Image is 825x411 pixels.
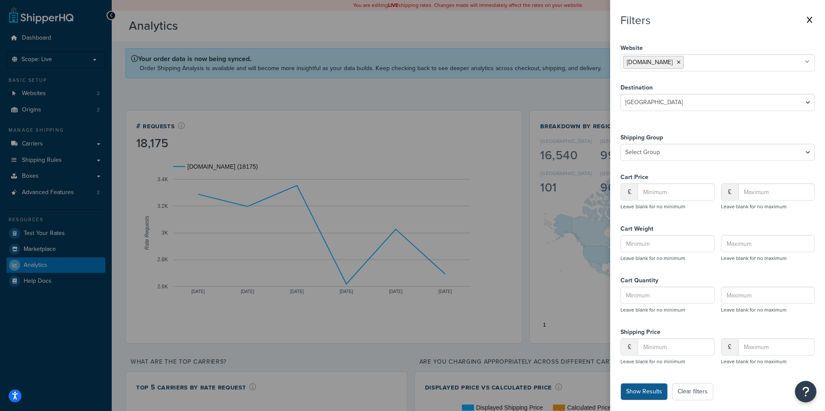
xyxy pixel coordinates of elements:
p: [GEOGRAPHIC_DATA] [540,170,592,177]
label: Cart Price [620,171,715,183]
input: Maximum [738,183,815,201]
input: Maximum [721,287,815,304]
p: Leave blank for no maximum [721,201,815,213]
input: Minimum [638,338,715,355]
p: [GEOGRAPHIC_DATA] [600,170,652,177]
label: Destination [620,82,815,94]
p: Leave blank for no minimum [620,304,715,316]
label: Shipping Group [620,132,815,144]
button: Clear filters [672,383,713,400]
p: Leave blank for no maximum [721,355,815,368]
p: Leave blank for no maximum [721,304,815,316]
button: Open Resource Center [795,381,816,402]
input: Minimum [620,235,715,252]
input: Maximum [721,235,815,252]
span: [DOMAIN_NAME] [627,58,672,67]
p: Leave blank for no minimum [620,252,715,264]
div: £ [721,338,738,355]
input: Minimum [620,287,715,304]
input: Minimum [638,183,715,201]
p: [GEOGRAPHIC_DATA] [540,137,592,145]
div: £ [620,338,638,355]
p: Leave blank for no minimum [620,355,715,368]
div: 96 [600,182,652,194]
div: 101 [540,182,592,194]
label: Shipping Price [620,326,715,338]
button: Show Results [620,383,668,400]
input: Maximum [738,338,815,355]
div: 995 [600,149,652,161]
h2: Filters [620,14,651,27]
div: 16,540 [540,149,592,161]
p: Leave blank for no minimum [620,201,715,213]
p: [GEOGRAPHIC_DATA] [600,137,652,145]
label: Website [620,42,815,54]
label: Cart Quantity [620,275,715,287]
div: £ [721,183,738,201]
label: Cart Weight [620,223,715,235]
p: Leave blank for no maximum [721,252,815,264]
div: £ [620,183,638,201]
